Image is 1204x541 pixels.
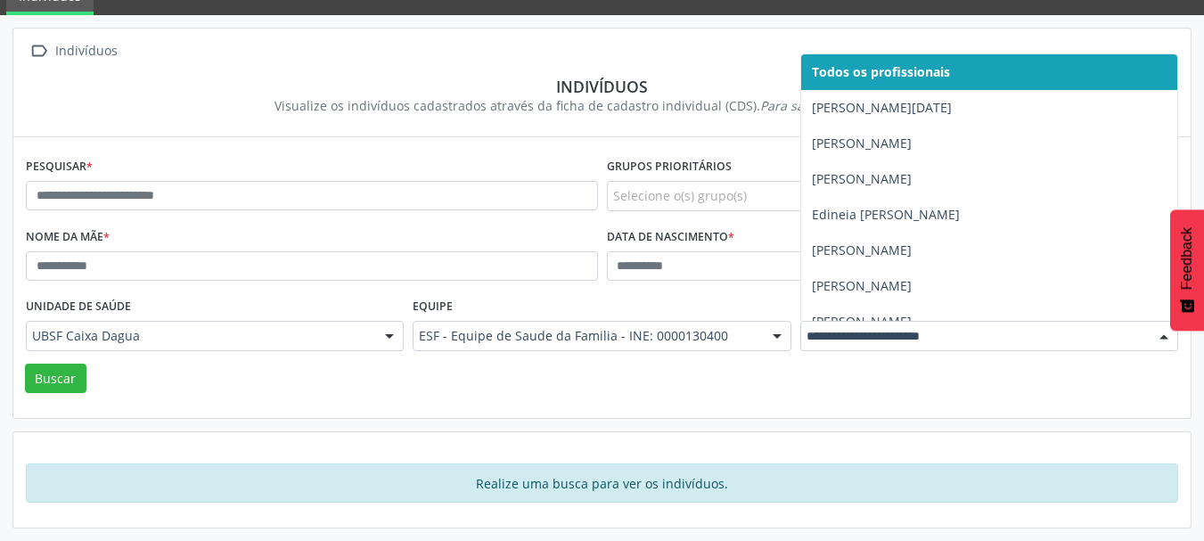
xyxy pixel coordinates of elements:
div: Realize uma busca para ver os indivíduos. [26,463,1178,503]
label: Unidade de saúde [26,293,131,321]
label: Grupos prioritários [607,153,732,181]
div: Indivíduos [38,77,1166,96]
label: Pesquisar [26,153,93,181]
i:  [26,38,52,64]
span: [PERSON_NAME] [812,135,912,152]
span: Selecione o(s) grupo(s) [613,186,747,205]
i: Para saber mais, [760,97,930,114]
span: Todos os profissionais [812,63,950,80]
div: Indivíduos [52,38,120,64]
span: [PERSON_NAME] [812,277,912,294]
span: [PERSON_NAME][DATE] [812,99,952,116]
span: [PERSON_NAME] [812,170,912,187]
span: Edineia [PERSON_NAME] [812,206,960,223]
label: Equipe [413,293,453,321]
span: Feedback [1179,227,1195,290]
span: [PERSON_NAME] [812,313,912,330]
label: Nome da mãe [26,224,110,251]
button: Buscar [25,364,86,394]
div: Visualize os indivíduos cadastrados através da ficha de cadastro individual (CDS). [38,96,1166,115]
button: Feedback - Mostrar pesquisa [1170,209,1204,331]
span: UBSF Caixa Dagua [32,327,367,345]
span: ESF - Equipe de Saude da Familia - INE: 0000130400 [419,327,754,345]
span: [PERSON_NAME] [812,242,912,258]
label: Data de nascimento [607,224,734,251]
a:  Indivíduos [26,38,120,64]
